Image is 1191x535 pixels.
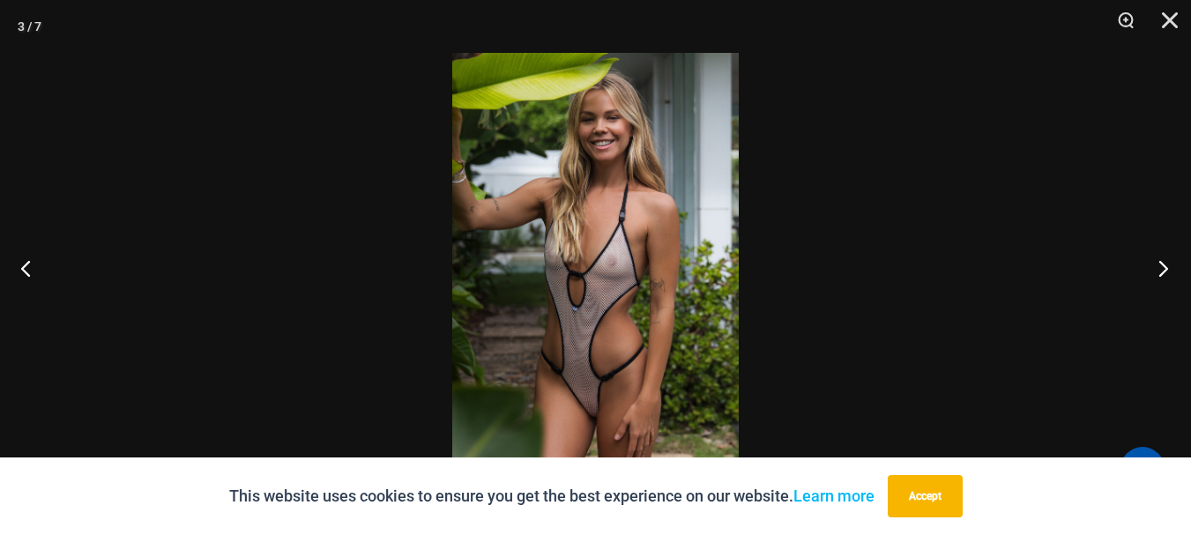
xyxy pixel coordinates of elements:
button: Next [1125,224,1191,312]
a: Learn more [793,487,875,505]
button: Accept [888,475,963,517]
p: This website uses cookies to ensure you get the best experience on our website. [229,483,875,509]
img: Trade Winds IvoryInk 819 One Piece 01 [452,53,739,482]
div: 3 / 7 [18,13,41,40]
